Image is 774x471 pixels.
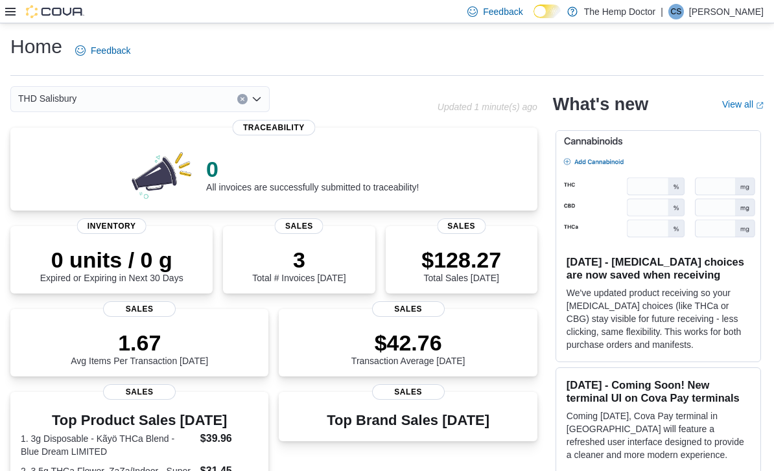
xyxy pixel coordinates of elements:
[372,384,445,400] span: Sales
[671,4,682,19] span: CS
[252,247,346,273] p: 3
[567,409,750,461] p: Coming [DATE], Cova Pay terminal in [GEOGRAPHIC_DATA] will feature a refreshed user interface des...
[372,301,445,317] span: Sales
[40,247,183,273] p: 0 units / 0 g
[438,102,537,112] p: Updated 1 minute(s) ago
[567,255,750,281] h3: [DATE] - [MEDICAL_DATA] choices are now saved when receiving
[252,94,262,104] button: Open list of options
[483,5,522,18] span: Feedback
[128,148,196,200] img: 0
[10,34,62,60] h1: Home
[21,413,258,428] h3: Top Product Sales [DATE]
[668,4,684,19] div: Cindy Shade
[71,330,208,366] div: Avg Items Per Transaction [DATE]
[534,5,561,18] input: Dark Mode
[437,218,486,234] span: Sales
[722,99,764,109] a: View allExternal link
[252,247,346,283] div: Total # Invoices [DATE]
[77,218,147,234] span: Inventory
[421,247,501,283] div: Total Sales [DATE]
[584,4,655,19] p: The Hemp Doctor
[756,102,764,109] svg: External link
[70,38,135,63] a: Feedback
[553,94,648,115] h2: What's new
[103,301,176,317] span: Sales
[661,4,663,19] p: |
[206,156,419,182] p: 0
[689,4,764,19] p: [PERSON_NAME]
[91,44,130,57] span: Feedback
[237,94,248,104] button: Clear input
[233,120,315,135] span: Traceability
[421,247,501,273] p: $128.27
[534,18,534,19] span: Dark Mode
[26,5,84,18] img: Cova
[351,330,465,366] div: Transaction Average [DATE]
[206,156,419,192] div: All invoices are successfully submitted to traceability!
[327,413,489,428] h3: Top Brand Sales [DATE]
[71,330,208,356] p: 1.67
[103,384,176,400] span: Sales
[567,286,750,351] p: We've updated product receiving so your [MEDICAL_DATA] choices (like THCa or CBG) stay visible fo...
[21,432,195,458] dt: 1. 3g Disposable - Kãyö THCa Blend - Blue Dream LIMITED
[200,431,259,446] dd: $39.96
[40,247,183,283] div: Expired or Expiring in Next 30 Days
[567,378,750,404] h3: [DATE] - Coming Soon! New terminal UI on Cova Pay terminals
[351,330,465,356] p: $42.76
[18,91,76,106] span: THD Salisbury
[275,218,323,234] span: Sales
